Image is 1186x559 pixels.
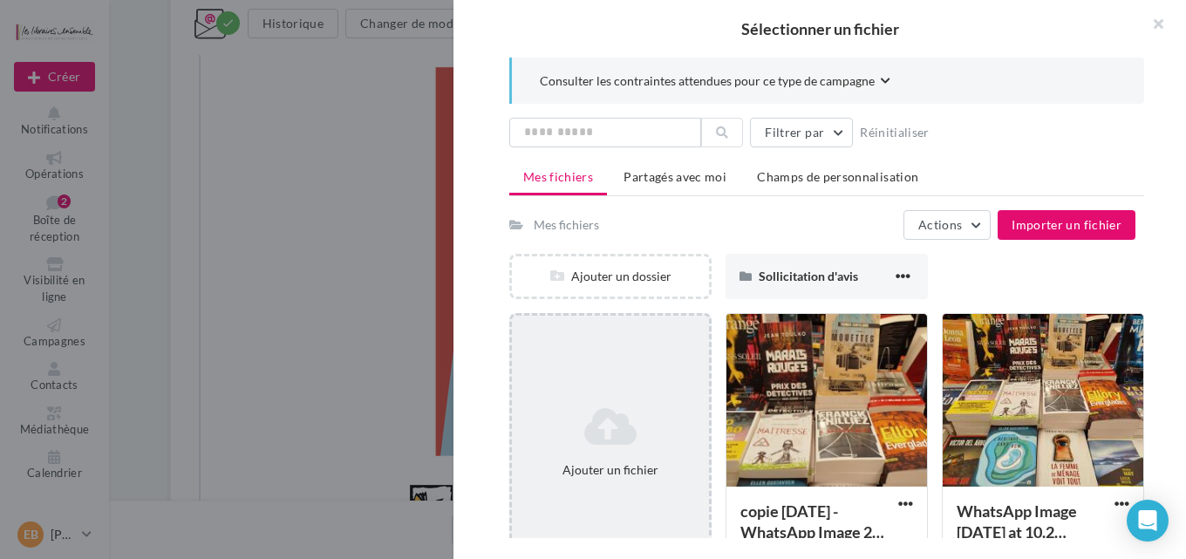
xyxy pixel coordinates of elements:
[481,21,1158,37] h2: Sélectionner un fichier
[998,210,1135,240] button: Importer un fichier
[1012,217,1121,232] span: Importer un fichier
[957,501,1077,542] span: WhatsApp Image 2025-08-30 at 10.24.23
[514,14,562,26] u: Cliquez-ici
[624,169,726,184] span: Partagés avec moi
[269,252,625,269] span: pour une rencontre émouvante autour de son livre :
[262,234,632,251] span: vous attend, [DATE] à 18 h,
[757,169,918,184] span: Champs de personnalisation
[533,234,585,251] strong: [DATE]
[853,122,937,143] button: Réinitialiser
[540,72,890,93] button: Consulter les contraintes attendues pour ce type de campagne
[750,118,853,147] button: Filtrer par
[331,270,563,288] span: "Dernier bateau pour l'Amérique".
[262,234,393,251] strong: [PERSON_NAME]
[514,13,562,26] a: Cliquez-ici
[918,217,962,232] span: Actions
[759,269,858,283] span: Sollicitation d'avis
[274,179,622,202] span: Cette semaine à la Maison du Livre
[740,501,884,542] span: copie 30-08-2025 - WhatsApp Image 2025-08-30 at 10.24
[350,325,595,343] span: de fuir aux [GEOGRAPHIC_DATA].
[523,169,593,184] span: Mes fichiers
[534,216,599,234] div: Mes fichiers
[1127,500,1169,542] div: Open Intercom Messenger
[540,72,875,90] span: Consulter les contraintes attendues pour ce type de campagne
[333,14,514,26] span: L'email ne s'affiche pas correctement ?
[209,289,686,324] span: Elle y relate l'histoire de sa famille [DEMOGRAPHIC_DATA] pendant la guerre,
[512,268,709,285] div: Ajouter un dossier
[903,210,991,240] button: Actions
[229,44,665,161] img: tetiere_lamaisondulivre.jpg
[519,461,702,479] div: Ajouter un fichier
[299,325,350,343] span: obligée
